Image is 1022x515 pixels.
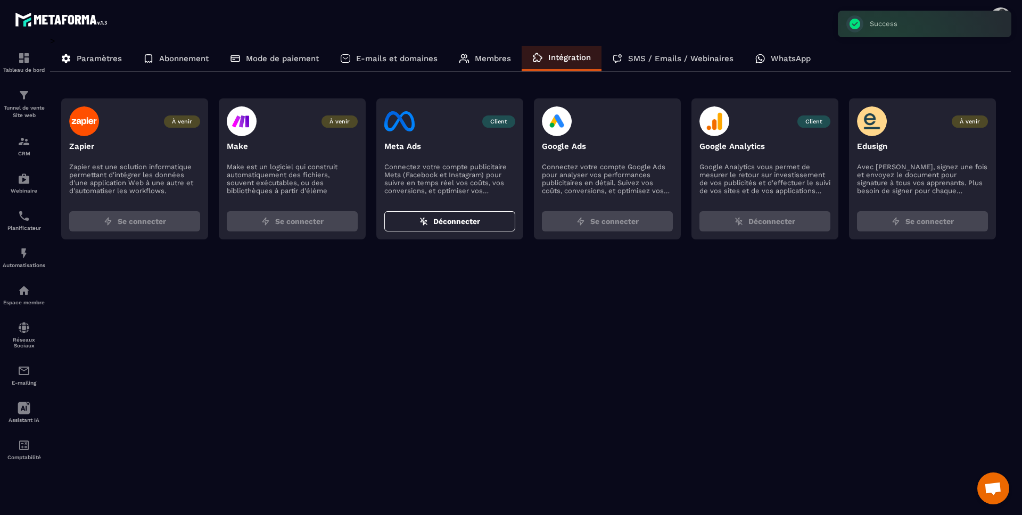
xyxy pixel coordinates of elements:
[3,67,45,73] p: Tableau de bord
[699,106,730,136] img: google-analytics-logo.594682c4.svg
[227,211,358,231] button: Se connecter
[542,211,673,231] button: Se connecter
[3,454,45,460] p: Comptabilité
[18,247,30,260] img: automations
[50,36,1011,255] div: >
[3,81,45,127] a: formationformationTunnel de vente Site web
[892,217,900,226] img: zap.8ac5aa27.svg
[69,163,200,195] p: Zapier est une solution informatique permettant d'intégrer les données d'une application Web à un...
[542,163,673,195] p: Connectez votre compte Google Ads pour analyser vos performances publicitaires en détail. Suivez ...
[857,163,988,195] p: Avec [PERSON_NAME], signez une fois et envoyez le document pour signature à tous vos apprenants. ...
[118,216,166,227] span: Se connecter
[699,163,830,195] p: Google Analytics vous permet de mesurer le retour sur investissement de vos publicités et d'effec...
[227,163,358,195] p: Make est un logiciel qui construit automatiquement des fichiers, souvent exécutables, ou des bibl...
[3,202,45,239] a: schedulerschedulerPlanificateur
[3,431,45,468] a: accountantaccountantComptabilité
[419,217,428,226] img: zap-off.84e09383.svg
[542,106,572,136] img: google-ads-logo.4cdbfafa.svg
[977,472,1009,504] div: Ouvrir le chat
[384,106,415,136] img: facebook-logo.eb727249.svg
[857,106,887,136] img: edusign-logo.5fe905fa.svg
[548,53,591,62] p: Intégration
[857,142,988,151] p: Edusign
[15,10,111,29] img: logo
[3,239,45,276] a: automationsautomationsAutomatisations
[3,188,45,194] p: Webinaire
[3,380,45,386] p: E-mailing
[77,54,122,63] p: Paramètres
[3,356,45,394] a: emailemailE-mailing
[384,211,515,231] button: Déconnecter
[3,337,45,348] p: Réseaux Sociaux
[18,135,30,148] img: formation
[356,54,438,63] p: E-mails et domaines
[735,217,743,226] img: zap-off.84e09383.svg
[18,321,30,334] img: social-network
[699,211,830,231] button: Déconnecter
[18,52,30,64] img: formation
[3,276,45,313] a: automationsautomationsEspace membre
[104,217,112,226] img: zap.8ac5aa27.svg
[3,151,45,156] p: CRM
[748,216,795,227] span: Déconnecter
[482,115,515,128] span: Client
[322,115,358,128] span: À venir
[261,217,270,226] img: zap.8ac5aa27.svg
[275,216,324,227] span: Se connecter
[18,210,30,222] img: scheduler
[69,142,200,151] p: Zapier
[159,54,209,63] p: Abonnement
[3,164,45,202] a: automationsautomationsWebinaire
[246,54,319,63] p: Mode de paiement
[628,54,733,63] p: SMS / Emails / Webinaires
[905,216,954,227] span: Se connecter
[771,54,811,63] p: WhatsApp
[3,104,45,119] p: Tunnel de vente Site web
[433,216,480,227] span: Déconnecter
[542,142,673,151] p: Google Ads
[3,127,45,164] a: formationformationCRM
[857,211,988,231] button: Se connecter
[576,217,585,226] img: zap.8ac5aa27.svg
[699,142,830,151] p: Google Analytics
[3,225,45,231] p: Planificateur
[18,89,30,102] img: formation
[227,106,257,136] img: make-logo.47d65c36.svg
[18,364,30,377] img: email
[3,394,45,431] a: Assistant IA
[3,417,45,423] p: Assistant IA
[590,216,639,227] span: Se connecter
[797,115,830,128] span: Client
[18,439,30,452] img: accountant
[3,300,45,305] p: Espace membre
[3,313,45,356] a: social-networksocial-networkRéseaux Sociaux
[69,211,200,231] button: Se connecter
[164,115,200,128] span: À venir
[3,44,45,81] a: formationformationTableau de bord
[18,172,30,185] img: automations
[3,262,45,268] p: Automatisations
[475,54,511,63] p: Membres
[227,142,358,151] p: Make
[69,106,100,136] img: zapier-logo.003d59f5.svg
[384,142,515,151] p: Meta Ads
[384,163,515,195] p: Connectez votre compte publicitaire Meta (Facebook et Instagram) pour suivre en temps réel vos co...
[952,115,988,128] span: À venir
[18,284,30,297] img: automations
